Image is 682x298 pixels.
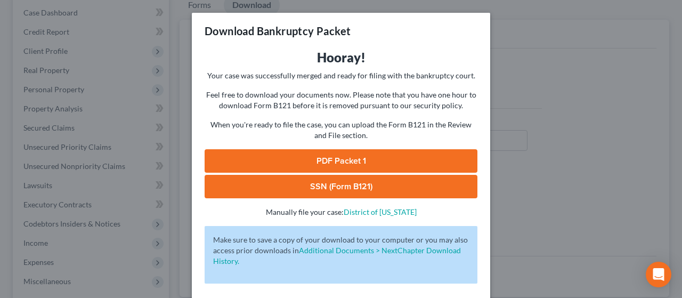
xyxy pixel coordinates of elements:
h3: Download Bankruptcy Packet [205,23,351,38]
p: Feel free to download your documents now. Please note that you have one hour to download Form B12... [205,90,477,111]
p: When you're ready to file the case, you can upload the Form B121 in the Review and File section. [205,119,477,141]
h3: Hooray! [205,49,477,66]
p: Manually file your case: [205,207,477,218]
a: PDF Packet 1 [205,149,477,173]
div: Open Intercom Messenger [646,262,671,287]
a: Additional Documents > NextChapter Download History. [213,246,461,265]
a: SSN (Form B121) [205,175,477,198]
p: Make sure to save a copy of your download to your computer or you may also access prior downloads in [213,235,469,267]
p: Your case was successfully merged and ready for filing with the bankruptcy court. [205,70,477,81]
a: District of [US_STATE] [344,207,417,216]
